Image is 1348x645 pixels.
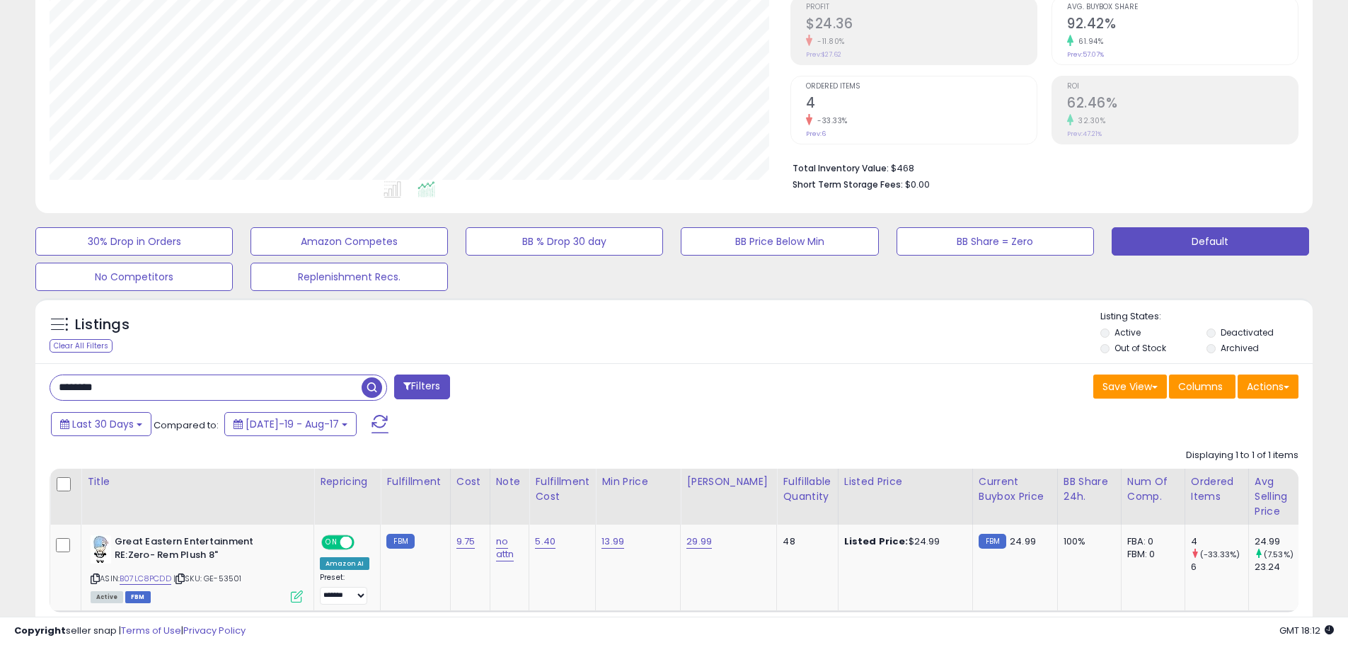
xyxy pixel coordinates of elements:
[1067,16,1298,35] h2: 92.42%
[120,573,171,585] a: B07LC8PCDD
[35,263,233,291] button: No Competitors
[601,535,624,549] a: 13.99
[1127,548,1174,561] div: FBM: 0
[806,4,1037,11] span: Profit
[1073,36,1103,47] small: 61.94%
[806,95,1037,114] h2: 4
[806,16,1037,35] h2: $24.36
[386,534,414,549] small: FBM
[1255,535,1312,548] div: 24.99
[1114,326,1141,338] label: Active
[125,591,151,603] span: FBM
[466,227,663,256] button: BB % Drop 30 day
[87,474,308,489] div: Title
[806,83,1037,91] span: Ordered Items
[456,535,476,549] a: 9.75
[1064,535,1110,548] div: 100%
[1221,326,1274,338] label: Deactivated
[456,474,484,489] div: Cost
[320,474,374,489] div: Repricing
[1221,342,1259,354] label: Archived
[250,227,448,256] button: Amazon Competes
[1255,474,1306,519] div: Avg Selling Price
[1238,375,1298,399] button: Actions
[394,375,449,399] button: Filters
[91,591,123,603] span: All listings currently available for purchase on Amazon
[844,474,967,489] div: Listed Price
[115,535,287,565] b: Great Eastern Entertainment RE:Zero- Rem Plush 8"
[173,573,242,584] span: | SKU: GE-53501
[812,36,845,47] small: -11.80%
[14,624,66,637] strong: Copyright
[1010,535,1036,548] span: 24.99
[844,535,909,548] b: Listed Price:
[1093,375,1167,399] button: Save View
[1067,50,1104,59] small: Prev: 57.07%
[1067,83,1298,91] span: ROI
[1255,561,1312,573] div: 23.24
[1178,379,1223,394] span: Columns
[1112,227,1309,256] button: Default
[535,474,589,504] div: Fulfillment Cost
[1191,561,1248,573] div: 6
[686,474,771,489] div: [PERSON_NAME]
[793,159,1288,176] li: $468
[686,535,712,549] a: 29.99
[793,162,889,174] b: Total Inventory Value:
[224,412,357,436] button: [DATE]-19 - Aug-17
[1127,474,1179,504] div: Num of Comp.
[783,474,831,504] div: Fulfillable Quantity
[35,227,233,256] button: 30% Drop in Orders
[320,573,369,605] div: Preset:
[352,537,375,549] span: OFF
[806,50,841,59] small: Prev: $27.62
[793,178,903,190] b: Short Term Storage Fees:
[979,474,1052,504] div: Current Buybox Price
[1200,549,1240,560] small: (-33.33%)
[535,535,555,549] a: 5.40
[783,535,826,548] div: 48
[51,412,151,436] button: Last 30 Days
[121,624,181,637] a: Terms of Use
[250,263,448,291] button: Replenishment Recs.
[844,535,962,548] div: $24.99
[246,417,339,431] span: [DATE]-19 - Aug-17
[681,227,878,256] button: BB Price Below Min
[812,115,848,126] small: -33.33%
[806,130,826,138] small: Prev: 6
[154,418,219,432] span: Compared to:
[1127,535,1174,548] div: FBA: 0
[979,534,1006,549] small: FBM
[601,474,674,489] div: Min Price
[1169,375,1235,399] button: Columns
[1067,4,1298,11] span: Avg. Buybox Share
[72,417,134,431] span: Last 30 Days
[386,474,444,489] div: Fulfillment
[91,535,303,601] div: ASIN:
[1064,474,1115,504] div: BB Share 24h.
[1264,549,1294,560] small: (7.53%)
[75,315,129,335] h5: Listings
[1100,310,1313,324] p: Listing States:
[496,474,524,489] div: Note
[1279,624,1334,637] span: 2025-09-17 18:12 GMT
[320,557,369,570] div: Amazon AI
[1073,115,1105,126] small: 32.30%
[50,339,113,353] div: Clear All Filters
[183,624,246,637] a: Privacy Policy
[14,624,246,638] div: seller snap | |
[1191,535,1248,548] div: 4
[905,178,930,191] span: $0.00
[323,537,340,549] span: ON
[1114,342,1166,354] label: Out of Stock
[1067,130,1102,138] small: Prev: 47.21%
[91,535,111,564] img: 41-x5m-IVRL._SL40_.jpg
[496,535,514,561] a: no attn
[1067,95,1298,114] h2: 62.46%
[1191,474,1243,504] div: Ordered Items
[1186,449,1298,462] div: Displaying 1 to 1 of 1 items
[897,227,1094,256] button: BB Share = Zero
